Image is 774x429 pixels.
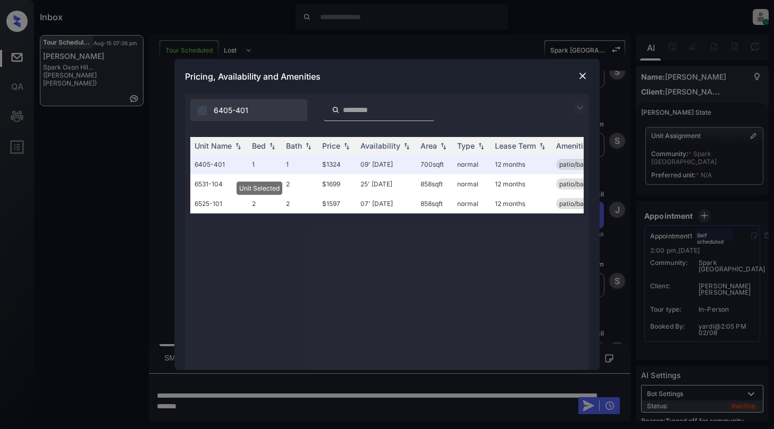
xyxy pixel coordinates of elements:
span: patio/balcony [559,180,600,188]
img: sorting [341,142,352,150]
img: close [577,71,588,81]
img: icon-zuma [197,105,207,116]
td: 700 sqft [416,155,453,174]
span: patio/balcony [559,200,600,208]
img: sorting [476,142,486,150]
td: 2 [248,174,282,194]
div: Type [457,141,475,150]
span: patio/balcony [559,160,600,168]
div: Availability [360,141,400,150]
td: 858 sqft [416,174,453,194]
img: sorting [267,142,277,150]
td: $1597 [318,194,356,213]
img: icon-zuma [574,101,586,114]
td: 6525-101 [190,194,248,213]
span: 6405-401 [214,105,248,116]
td: 07' [DATE] [356,194,416,213]
div: Bath [286,141,302,150]
div: Pricing, Availability and Amenities [174,59,600,94]
td: 12 months [491,194,552,213]
td: 6531-104 [190,174,248,194]
td: 2 [282,194,318,213]
img: icon-zuma [332,105,340,115]
img: sorting [438,142,449,150]
td: 12 months [491,174,552,194]
img: sorting [401,142,412,150]
td: 2 [248,194,282,213]
div: Price [322,141,340,150]
td: normal [453,174,491,194]
td: 6405-401 [190,155,248,174]
img: sorting [303,142,314,150]
td: 858 sqft [416,194,453,213]
img: sorting [537,142,548,150]
td: $1699 [318,174,356,194]
img: sorting [233,142,243,150]
div: Area [420,141,437,150]
td: 09' [DATE] [356,155,416,174]
td: 1 [282,155,318,174]
td: 2 [282,174,318,194]
td: normal [453,155,491,174]
td: 1 [248,155,282,174]
div: Unit Name [195,141,232,150]
div: Bed [252,141,266,150]
td: 25' [DATE] [356,174,416,194]
td: normal [453,194,491,213]
td: 12 months [491,155,552,174]
div: Amenities [556,141,592,150]
td: $1324 [318,155,356,174]
div: Lease Term [495,141,536,150]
